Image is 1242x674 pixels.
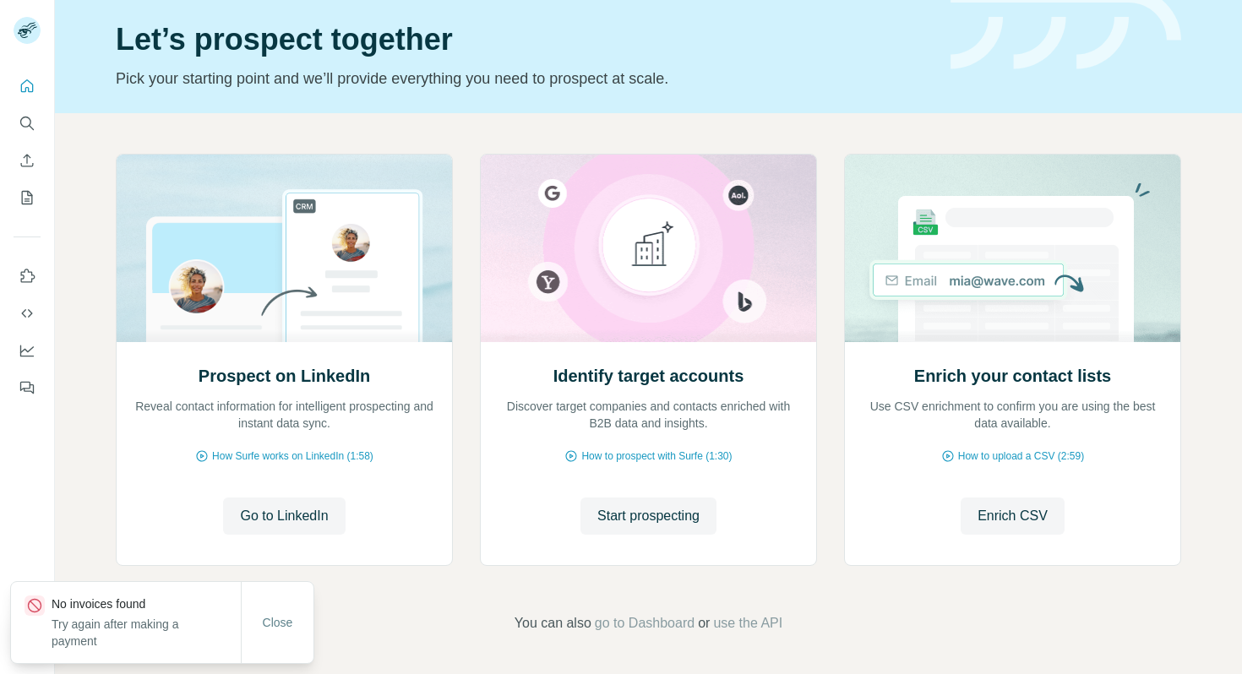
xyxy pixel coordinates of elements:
[844,155,1181,342] img: Enrich your contact lists
[862,398,1163,432] p: Use CSV enrichment to confirm you are using the best data available.
[914,364,1111,388] h2: Enrich your contact lists
[14,108,41,139] button: Search
[251,607,305,638] button: Close
[223,497,345,535] button: Go to LinkedIn
[14,182,41,213] button: My lists
[580,497,716,535] button: Start prospecting
[212,448,373,464] span: How Surfe works on LinkedIn (1:58)
[14,298,41,329] button: Use Surfe API
[961,497,1065,535] button: Enrich CSV
[553,364,744,388] h2: Identify target accounts
[581,448,732,464] span: How to prospect with Surfe (1:30)
[52,616,241,650] p: Try again after making a payment
[480,155,817,342] img: Identify target accounts
[597,506,700,526] span: Start prospecting
[116,155,453,342] img: Prospect on LinkedIn
[133,398,435,432] p: Reveal contact information for intelligent prospecting and instant data sync.
[698,613,710,633] span: or
[958,448,1084,464] span: How to upload a CSV (2:59)
[515,613,591,633] span: You can also
[14,145,41,176] button: Enrich CSV
[498,398,799,432] p: Discover target companies and contacts enriched with B2B data and insights.
[263,614,293,631] span: Close
[14,71,41,101] button: Quick start
[978,506,1048,526] span: Enrich CSV
[14,335,41,366] button: Dashboard
[595,613,695,633] button: go to Dashboard
[240,506,328,526] span: Go to LinkedIn
[713,613,782,633] button: use the API
[14,261,41,291] button: Use Surfe on LinkedIn
[52,595,241,612] p: No invoices found
[199,364,370,388] h2: Prospect on LinkedIn
[116,67,930,90] p: Pick your starting point and we’ll provide everything you need to prospect at scale.
[14,372,41,403] button: Feedback
[116,23,930,57] h1: Let’s prospect together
